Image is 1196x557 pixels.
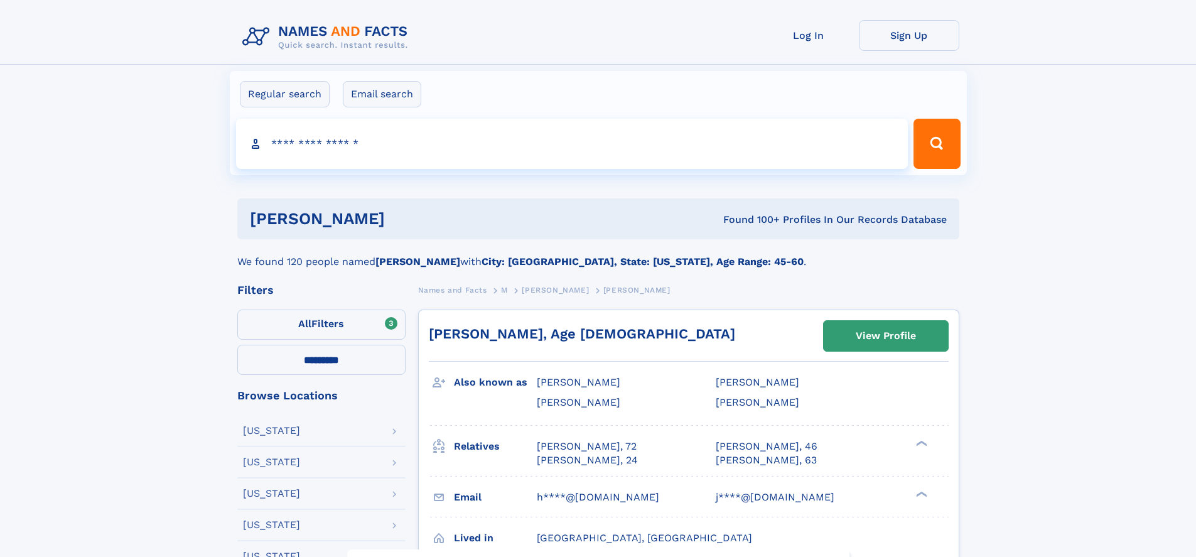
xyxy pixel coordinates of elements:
[237,20,418,54] img: Logo Names and Facts
[454,527,537,549] h3: Lived in
[522,282,589,298] a: [PERSON_NAME]
[454,372,537,393] h3: Also known as
[537,396,620,408] span: [PERSON_NAME]
[856,322,916,350] div: View Profile
[240,81,330,107] label: Regular search
[913,490,928,498] div: ❯
[429,326,735,342] a: [PERSON_NAME], Age [DEMOGRAPHIC_DATA]
[236,119,908,169] input: search input
[298,318,311,330] span: All
[537,440,637,453] a: [PERSON_NAME], 72
[418,282,487,298] a: Names and Facts
[250,211,554,227] h1: [PERSON_NAME]
[824,321,948,351] a: View Profile
[243,520,300,530] div: [US_STATE]
[537,453,638,467] a: [PERSON_NAME], 24
[482,256,804,268] b: City: [GEOGRAPHIC_DATA], State: [US_STATE], Age Range: 45-60
[716,376,799,388] span: [PERSON_NAME]
[237,284,406,296] div: Filters
[237,310,406,340] label: Filters
[237,390,406,401] div: Browse Locations
[859,20,959,51] a: Sign Up
[913,439,928,447] div: ❯
[454,436,537,457] h3: Relatives
[501,286,508,295] span: M
[913,119,960,169] button: Search Button
[522,286,589,295] span: [PERSON_NAME]
[454,487,537,508] h3: Email
[501,282,508,298] a: M
[537,532,752,544] span: [GEOGRAPHIC_DATA], [GEOGRAPHIC_DATA]
[554,213,947,227] div: Found 100+ Profiles In Our Records Database
[716,396,799,408] span: [PERSON_NAME]
[716,453,817,467] a: [PERSON_NAME], 63
[243,457,300,467] div: [US_STATE]
[758,20,859,51] a: Log In
[375,256,460,268] b: [PERSON_NAME]
[343,81,421,107] label: Email search
[243,489,300,499] div: [US_STATE]
[603,286,671,295] span: [PERSON_NAME]
[237,239,959,269] div: We found 120 people named with .
[716,440,817,453] a: [PERSON_NAME], 46
[243,426,300,436] div: [US_STATE]
[537,376,620,388] span: [PERSON_NAME]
